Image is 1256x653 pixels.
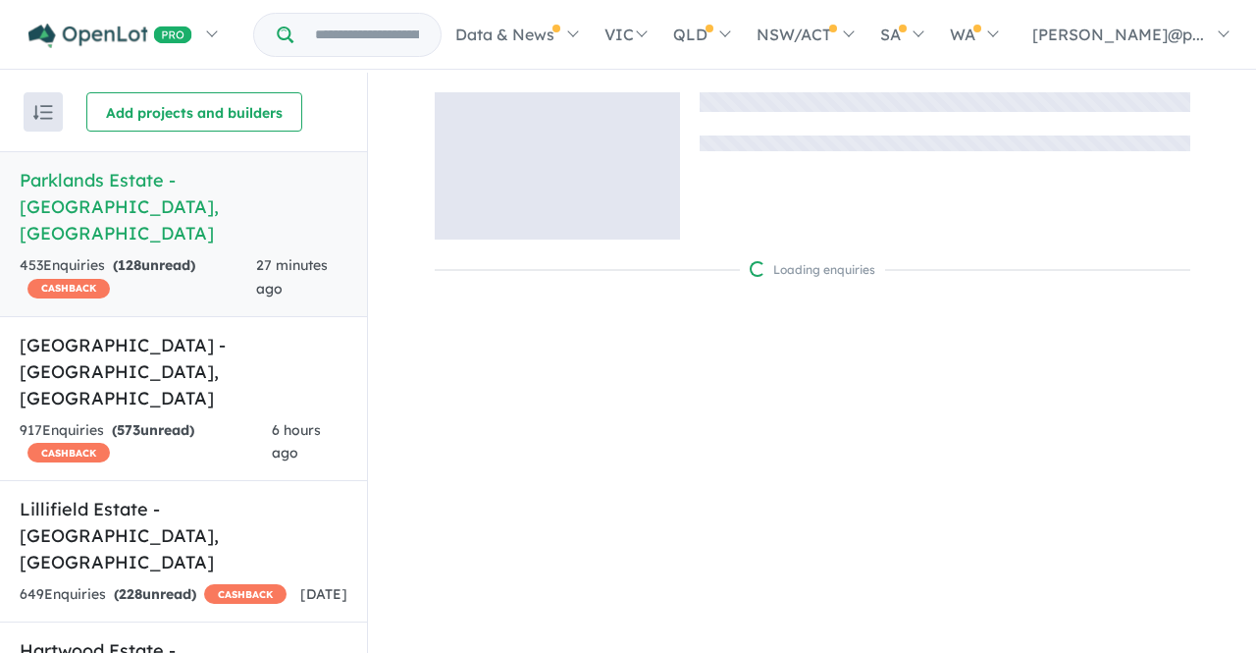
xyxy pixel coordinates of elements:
h5: Lillifield Estate - [GEOGRAPHIC_DATA] , [GEOGRAPHIC_DATA] [20,496,347,575]
span: 27 minutes ago [256,256,328,298]
span: 6 hours ago [272,421,321,463]
div: 917 Enquir ies [20,419,272,466]
span: CASHBACK [27,279,110,299]
span: CASHBACK [27,443,110,463]
span: 228 [119,585,142,603]
img: Openlot PRO Logo White [28,24,192,48]
span: 573 [117,421,140,439]
h5: Parklands Estate - [GEOGRAPHIC_DATA] , [GEOGRAPHIC_DATA] [20,167,347,246]
strong: ( unread) [113,256,195,274]
span: CASHBACK [204,584,287,604]
div: Loading enquiries [750,260,875,280]
div: 453 Enquir ies [20,254,256,301]
span: 128 [118,256,141,274]
span: [PERSON_NAME]@p... [1032,25,1204,44]
button: Add projects and builders [86,92,302,132]
span: [DATE] [300,585,347,603]
img: sort.svg [33,105,53,120]
input: Try estate name, suburb, builder or developer [297,14,437,56]
strong: ( unread) [112,421,194,439]
h5: [GEOGRAPHIC_DATA] - [GEOGRAPHIC_DATA] , [GEOGRAPHIC_DATA] [20,332,347,411]
div: 649 Enquir ies [20,583,287,607]
strong: ( unread) [114,585,196,603]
